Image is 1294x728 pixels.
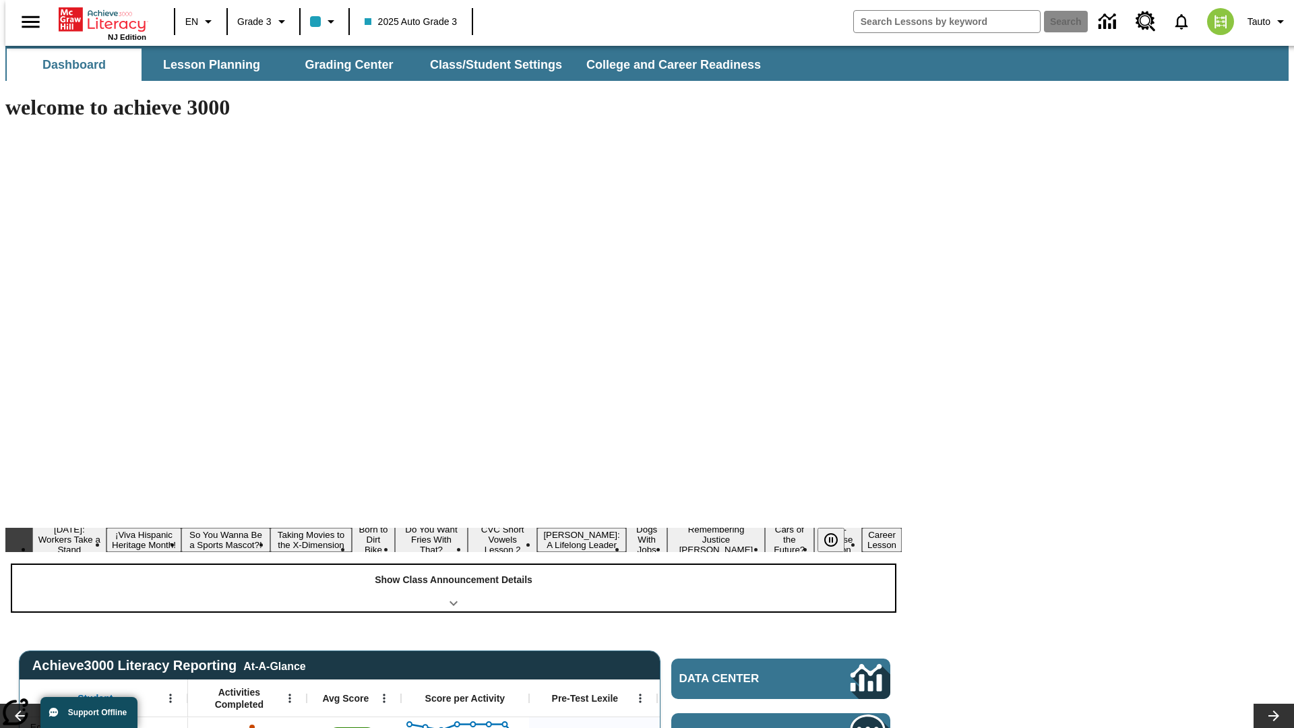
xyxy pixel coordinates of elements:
[626,522,667,557] button: Slide 9 Dogs With Jobs
[282,49,417,81] button: Grading Center
[818,528,844,552] button: Pause
[854,11,1040,32] input: search field
[322,692,369,704] span: Avg Score
[40,697,137,728] button: Support Offline
[1242,9,1294,34] button: Profile/Settings
[32,522,106,557] button: Slide 1 Labor Day: Workers Take a Stand
[5,46,1289,81] div: SubNavbar
[1128,3,1164,40] a: Resource Center, Will open in new tab
[679,672,805,686] span: Data Center
[814,522,862,557] button: Slide 12 Pre-release lesson
[270,528,352,552] button: Slide 4 Taking Movies to the X-Dimension
[425,692,505,704] span: Score per Activity
[1090,3,1128,40] a: Data Center
[5,95,902,120] h1: welcome to achieve 3000
[5,49,773,81] div: SubNavbar
[352,522,394,557] button: Slide 5 Born to Dirt Bike
[160,688,181,708] button: Open Menu
[1247,15,1270,29] span: Tauto
[78,692,113,704] span: Student
[630,688,650,708] button: Open Menu
[537,528,626,552] button: Slide 8 Dianne Feinstein: A Lifelong Leader
[11,2,51,42] button: Open side menu
[395,522,468,557] button: Slide 6 Do You Want Fries With That?
[280,688,300,708] button: Open Menu
[32,658,306,673] span: Achieve3000 Literacy Reporting
[1254,704,1294,728] button: Lesson carousel, Next
[305,9,344,34] button: Class color is light blue. Change class color
[195,686,284,710] span: Activities Completed
[1207,8,1234,35] img: avatar image
[374,688,394,708] button: Open Menu
[106,528,182,552] button: Slide 2 ¡Viva Hispanic Heritage Month!
[179,9,222,34] button: Language: EN, Select a language
[12,565,895,611] div: Show Class Announcement Details
[108,33,146,41] span: NJ Edition
[7,49,142,81] button: Dashboard
[237,15,272,29] span: Grade 3
[232,9,295,34] button: Grade: Grade 3, Select a grade
[818,528,858,552] div: Pause
[552,692,619,704] span: Pre-Test Lexile
[243,658,305,673] div: At-A-Glance
[765,522,814,557] button: Slide 11 Cars of the Future?
[144,49,279,81] button: Lesson Planning
[68,708,127,717] span: Support Offline
[1199,4,1242,39] button: Select a new avatar
[419,49,573,81] button: Class/Student Settings
[59,6,146,33] a: Home
[185,15,198,29] span: EN
[375,573,532,587] p: Show Class Announcement Details
[1164,4,1199,39] a: Notifications
[862,528,902,552] button: Slide 13 Career Lesson
[365,15,458,29] span: 2025 Auto Grade 3
[671,659,890,699] a: Data Center
[667,522,764,557] button: Slide 10 Remembering Justice O'Connor
[576,49,772,81] button: College and Career Readiness
[468,522,537,557] button: Slide 7 CVC Short Vowels Lesson 2
[181,528,270,552] button: Slide 3 So You Wanna Be a Sports Mascot?!
[59,5,146,41] div: Home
